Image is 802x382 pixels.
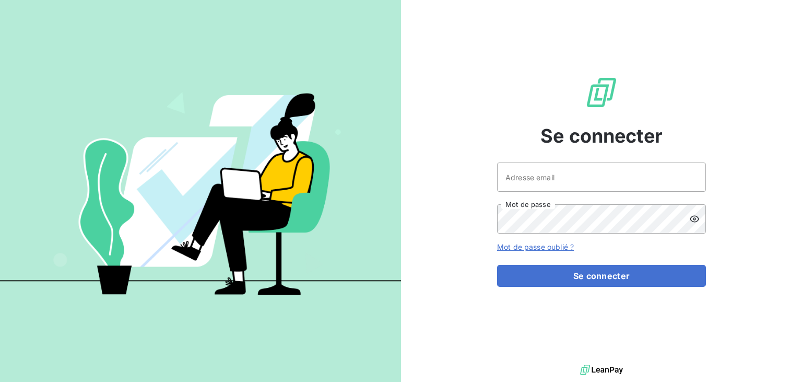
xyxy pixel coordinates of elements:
[580,362,623,378] img: logo
[497,242,574,251] a: Mot de passe oublié ?
[497,163,706,192] input: placeholder
[497,265,706,287] button: Se connecter
[585,76,618,109] img: Logo LeanPay
[540,122,663,150] span: Se connecter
